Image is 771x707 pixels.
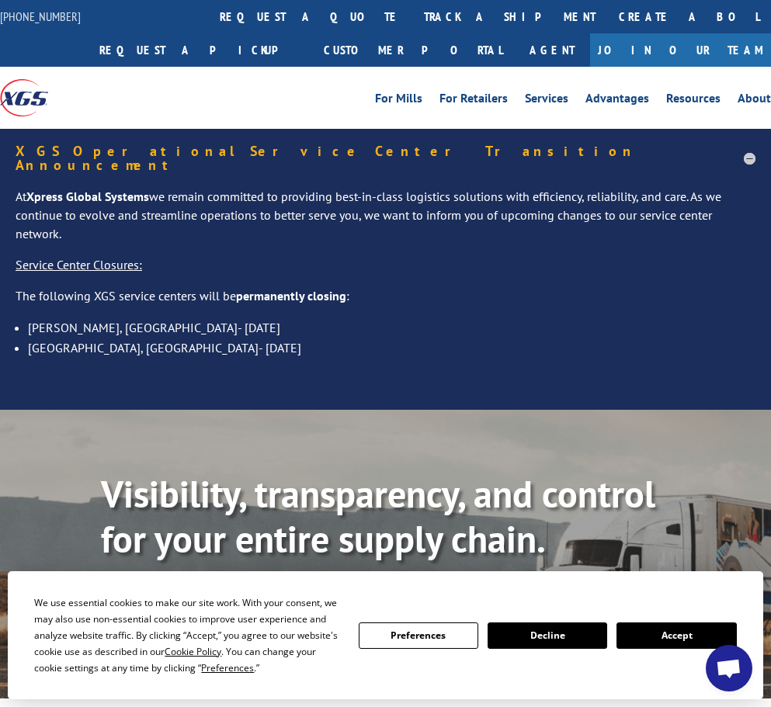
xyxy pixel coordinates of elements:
[16,144,755,172] h5: XGS Operational Service Center Transition Announcement
[488,622,607,649] button: Decline
[590,33,771,67] a: Join Our Team
[236,288,346,303] strong: permanently closing
[16,287,755,318] p: The following XGS service centers will be :
[28,338,755,358] li: [GEOGRAPHIC_DATA], [GEOGRAPHIC_DATA]- [DATE]
[616,622,736,649] button: Accept
[34,594,339,676] div: We use essential cookies to make our site work. With your consent, we may also use non-essential ...
[585,92,649,109] a: Advantages
[312,33,514,67] a: Customer Portal
[16,257,142,272] u: Service Center Closures:
[525,92,568,109] a: Services
[26,189,149,204] strong: Xpress Global Systems
[706,645,752,691] a: Open chat
[101,470,655,563] b: Visibility, transparency, and control for your entire supply chain.
[165,645,221,658] span: Cookie Policy
[514,33,590,67] a: Agent
[375,92,422,109] a: For Mills
[88,33,312,67] a: Request a pickup
[28,317,755,338] li: [PERSON_NAME], [GEOGRAPHIC_DATA]- [DATE]
[8,571,763,699] div: Cookie Consent Prompt
[666,92,721,109] a: Resources
[201,661,254,674] span: Preferences
[16,188,755,255] p: At we remain committed to providing best-in-class logistics solutions with efficiency, reliabilit...
[738,92,771,109] a: About
[359,622,478,649] button: Preferences
[439,92,508,109] a: For Retailers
